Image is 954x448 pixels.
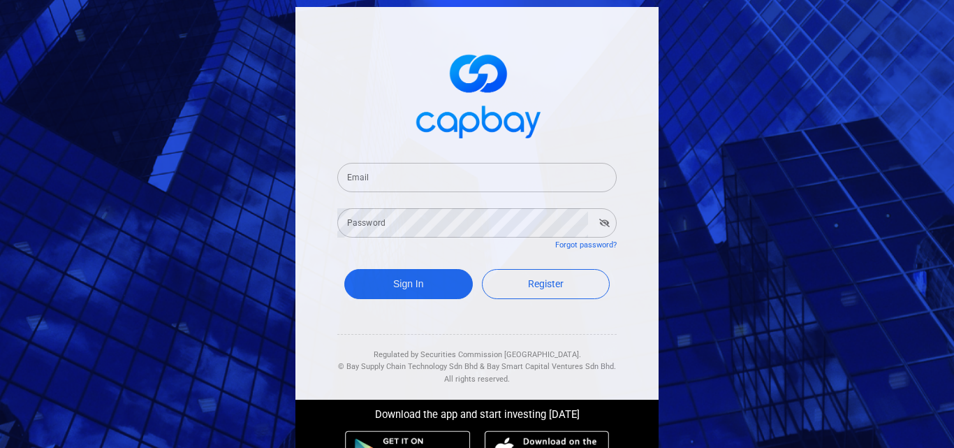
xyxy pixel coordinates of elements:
button: Sign In [344,269,473,299]
a: Register [482,269,610,299]
span: Register [528,278,564,289]
a: Forgot password? [555,240,617,250]
span: Bay Smart Capital Ventures Sdn Bhd. [487,362,616,371]
span: © Bay Supply Chain Technology Sdn Bhd [338,362,478,371]
img: logo [407,42,547,146]
div: Download the app and start investing [DATE] [285,400,669,424]
div: Regulated by Securities Commission [GEOGRAPHIC_DATA]. & All rights reserved. [337,335,617,386]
